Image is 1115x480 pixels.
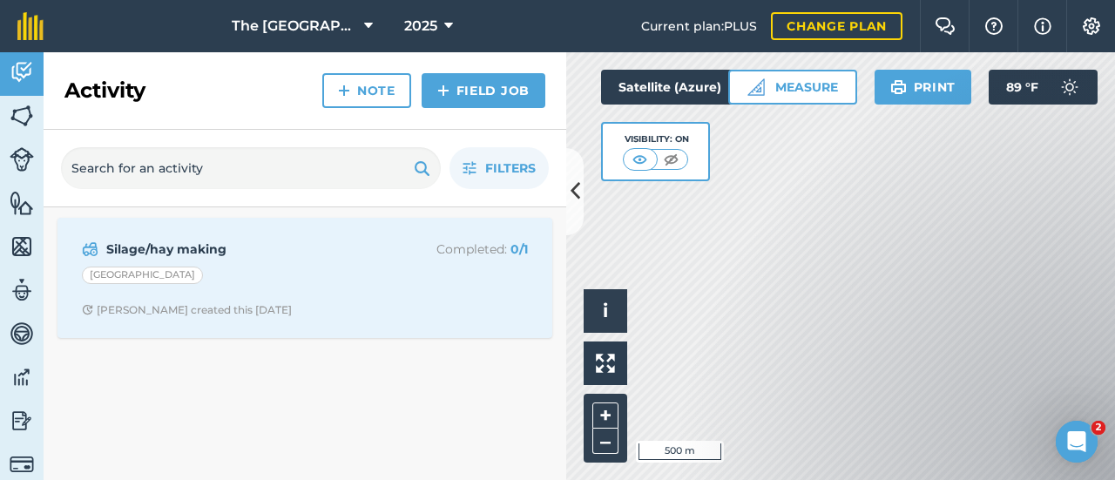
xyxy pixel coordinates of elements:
img: Ruler icon [747,78,765,96]
img: svg+xml;base64,PD94bWwgdmVyc2lvbj0iMS4wIiBlbmNvZGluZz0idXRmLTgiPz4KPCEtLSBHZW5lcmF0b3I6IEFkb2JlIE... [1052,70,1087,105]
img: fieldmargin Logo [17,12,44,40]
button: + [592,402,618,429]
img: svg+xml;base64,PD94bWwgdmVyc2lvbj0iMS4wIiBlbmNvZGluZz0idXRmLTgiPz4KPCEtLSBHZW5lcmF0b3I6IEFkb2JlIE... [10,321,34,347]
img: svg+xml;base64,PHN2ZyB4bWxucz0iaHR0cDovL3d3dy53My5vcmcvMjAwMC9zdmciIHdpZHRoPSI1NiIgaGVpZ2h0PSI2MC... [10,233,34,260]
div: [PERSON_NAME] created this [DATE] [82,303,292,317]
img: A question mark icon [983,17,1004,35]
a: Field Job [422,73,545,108]
div: Visibility: On [623,132,689,146]
button: Measure [728,70,857,105]
img: svg+xml;base64,PD94bWwgdmVyc2lvbj0iMS4wIiBlbmNvZGluZz0idXRmLTgiPz4KPCEtLSBHZW5lcmF0b3I6IEFkb2JlIE... [10,59,34,85]
strong: 0 / 1 [510,241,528,257]
button: Print [875,70,972,105]
span: 2 [1091,421,1105,435]
img: svg+xml;base64,PHN2ZyB4bWxucz0iaHR0cDovL3d3dy53My5vcmcvMjAwMC9zdmciIHdpZHRoPSIxOSIgaGVpZ2h0PSIyNC... [414,158,430,179]
p: Completed : [389,240,528,259]
button: i [584,289,627,333]
span: Filters [485,159,536,178]
button: Satellite (Azure) [601,70,768,105]
img: svg+xml;base64,PD94bWwgdmVyc2lvbj0iMS4wIiBlbmNvZGluZz0idXRmLTgiPz4KPCEtLSBHZW5lcmF0b3I6IEFkb2JlIE... [82,239,98,260]
img: svg+xml;base64,PHN2ZyB4bWxucz0iaHR0cDovL3d3dy53My5vcmcvMjAwMC9zdmciIHdpZHRoPSI1MCIgaGVpZ2h0PSI0MC... [660,151,682,168]
img: svg+xml;base64,PD94bWwgdmVyc2lvbj0iMS4wIiBlbmNvZGluZz0idXRmLTgiPz4KPCEtLSBHZW5lcmF0b3I6IEFkb2JlIE... [10,277,34,303]
img: Four arrows, one pointing top left, one top right, one bottom right and the last bottom left [596,354,615,373]
img: svg+xml;base64,PHN2ZyB4bWxucz0iaHR0cDovL3d3dy53My5vcmcvMjAwMC9zdmciIHdpZHRoPSI1NiIgaGVpZ2h0PSI2MC... [10,190,34,216]
button: Filters [449,147,549,189]
input: Search for an activity [61,147,441,189]
span: The [GEOGRAPHIC_DATA] at the Ridge [232,16,357,37]
img: svg+xml;base64,PHN2ZyB4bWxucz0iaHR0cDovL3d3dy53My5vcmcvMjAwMC9zdmciIHdpZHRoPSIxOSIgaGVpZ2h0PSIyNC... [890,77,907,98]
iframe: Intercom live chat [1056,421,1098,463]
img: A cog icon [1081,17,1102,35]
img: svg+xml;base64,PHN2ZyB4bWxucz0iaHR0cDovL3d3dy53My5vcmcvMjAwMC9zdmciIHdpZHRoPSIxNyIgaGVpZ2h0PSIxNy... [1034,16,1051,37]
button: 89 °F [989,70,1098,105]
span: i [603,300,608,321]
img: svg+xml;base64,PD94bWwgdmVyc2lvbj0iMS4wIiBlbmNvZGluZz0idXRmLTgiPz4KPCEtLSBHZW5lcmF0b3I6IEFkb2JlIE... [10,364,34,390]
strong: Silage/hay making [106,240,382,259]
span: Current plan : PLUS [641,17,757,36]
img: svg+xml;base64,PD94bWwgdmVyc2lvbj0iMS4wIiBlbmNvZGluZz0idXRmLTgiPz4KPCEtLSBHZW5lcmF0b3I6IEFkb2JlIE... [10,147,34,172]
img: svg+xml;base64,PHN2ZyB4bWxucz0iaHR0cDovL3d3dy53My5vcmcvMjAwMC9zdmciIHdpZHRoPSI1NiIgaGVpZ2h0PSI2MC... [10,103,34,129]
a: Change plan [771,12,902,40]
img: svg+xml;base64,PD94bWwgdmVyc2lvbj0iMS4wIiBlbmNvZGluZz0idXRmLTgiPz4KPCEtLSBHZW5lcmF0b3I6IEFkb2JlIE... [10,452,34,477]
img: svg+xml;base64,PHN2ZyB4bWxucz0iaHR0cDovL3d3dy53My5vcmcvMjAwMC9zdmciIHdpZHRoPSIxNCIgaGVpZ2h0PSIyNC... [437,80,449,101]
span: 2025 [404,16,437,37]
h2: Activity [64,77,145,105]
span: 89 ° F [1006,70,1038,105]
img: svg+xml;base64,PHN2ZyB4bWxucz0iaHR0cDovL3d3dy53My5vcmcvMjAwMC9zdmciIHdpZHRoPSIxNCIgaGVpZ2h0PSIyNC... [338,80,350,101]
a: Silage/hay makingCompleted: 0/1[GEOGRAPHIC_DATA]Clock with arrow pointing clockwise[PERSON_NAME] ... [68,228,542,328]
img: svg+xml;base64,PD94bWwgdmVyc2lvbj0iMS4wIiBlbmNvZGluZz0idXRmLTgiPz4KPCEtLSBHZW5lcmF0b3I6IEFkb2JlIE... [10,408,34,434]
img: svg+xml;base64,PHN2ZyB4bWxucz0iaHR0cDovL3d3dy53My5vcmcvMjAwMC9zdmciIHdpZHRoPSI1MCIgaGVpZ2h0PSI0MC... [629,151,651,168]
img: Two speech bubbles overlapping with the left bubble in the forefront [935,17,956,35]
div: [GEOGRAPHIC_DATA] [82,267,203,284]
img: Clock with arrow pointing clockwise [82,304,93,315]
a: Note [322,73,411,108]
button: – [592,429,618,454]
